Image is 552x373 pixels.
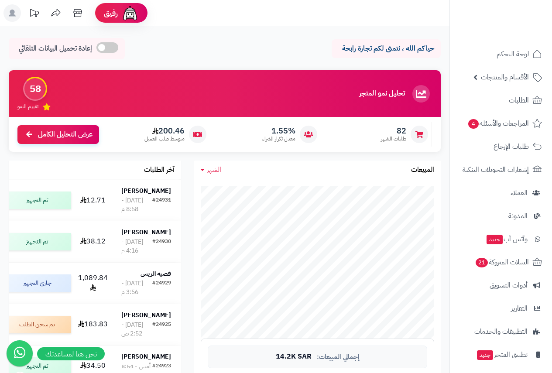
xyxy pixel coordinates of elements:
span: إشعارات التحويلات البنكية [463,164,529,176]
a: تطبيق المتجرجديد [455,344,547,365]
span: الطلبات [509,94,529,106]
span: تطبيق المتجر [476,349,528,361]
p: حياكم الله ، نتمنى لكم تجارة رابحة [338,44,434,54]
span: المراجعات والأسئلة [467,117,529,130]
a: أدوات التسويق [455,275,547,296]
span: إجمالي المبيعات: [317,353,360,361]
a: السلات المتروكة21 [455,252,547,273]
strong: [PERSON_NAME] [121,311,171,320]
a: لوحة التحكم [455,44,547,65]
span: متوسط طلب العميل [144,135,185,143]
a: المدونة [455,205,547,226]
span: 14.2K SAR [276,353,312,361]
span: طلبات الشهر [381,135,406,143]
span: طلبات الإرجاع [494,140,529,153]
div: جاري التجهيز [1,274,71,292]
span: السلات المتروكة [475,256,529,268]
div: #24925 [152,321,171,338]
a: إشعارات التحويلات البنكية [455,159,547,180]
img: ai-face.png [121,4,139,22]
a: وآتس آبجديد [455,229,547,250]
span: التقارير [511,302,528,315]
span: التطبيقات والخدمات [474,325,528,338]
span: 21 [475,257,488,267]
a: الشهر [201,165,221,175]
div: تم التجهيز [1,192,71,209]
div: #24930 [152,238,171,255]
a: العملاء [455,182,547,203]
span: أدوات التسويق [490,279,528,291]
td: 38.12 [75,221,111,262]
div: #24931 [152,196,171,214]
span: وآتس آب [486,233,528,245]
span: الشهر [207,164,221,175]
span: 200.46 [144,126,185,136]
a: التطبيقات والخدمات [455,321,547,342]
strong: [PERSON_NAME] [121,352,171,361]
a: تحديثات المنصة [23,4,45,24]
strong: فضية الريس [141,269,171,278]
td: 183.83 [75,304,111,345]
h3: آخر الطلبات [144,166,175,174]
span: عرض التحليل الكامل [38,130,93,140]
span: تقييم النمو [17,103,38,110]
span: معدل تكرار الشراء [262,135,295,143]
td: 12.71 [75,180,111,221]
div: [DATE] - 4:16 م [121,238,152,255]
span: 82 [381,126,406,136]
span: المدونة [508,210,528,222]
span: العملاء [511,187,528,199]
div: #24929 [152,279,171,297]
span: جديد [487,235,503,244]
h3: تحليل نمو المتجر [359,90,405,98]
div: تم شحن الطلب [1,316,71,333]
a: عرض التحليل الكامل [17,125,99,144]
span: 1.55% [262,126,295,136]
a: طلبات الإرجاع [455,136,547,157]
strong: [PERSON_NAME] [121,186,171,195]
span: الأقسام والمنتجات [481,71,529,83]
span: إعادة تحميل البيانات التلقائي [19,44,92,54]
span: رفيق [104,8,118,18]
a: الطلبات [455,90,547,111]
td: 1,089.84 [75,263,111,304]
img: logo-2.png [493,7,544,25]
span: جديد [477,350,493,360]
div: [DATE] - 8:58 م [121,196,152,214]
a: المراجعات والأسئلة4 [455,113,547,134]
span: لوحة التحكم [497,48,529,60]
h3: المبيعات [411,166,434,174]
div: [DATE] - 3:56 م [121,279,152,297]
div: تم التجهيز [1,233,71,250]
a: التقارير [455,298,547,319]
span: 4 [468,119,479,129]
strong: [PERSON_NAME] [121,228,171,237]
div: [DATE] - 2:52 ص [121,321,152,338]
